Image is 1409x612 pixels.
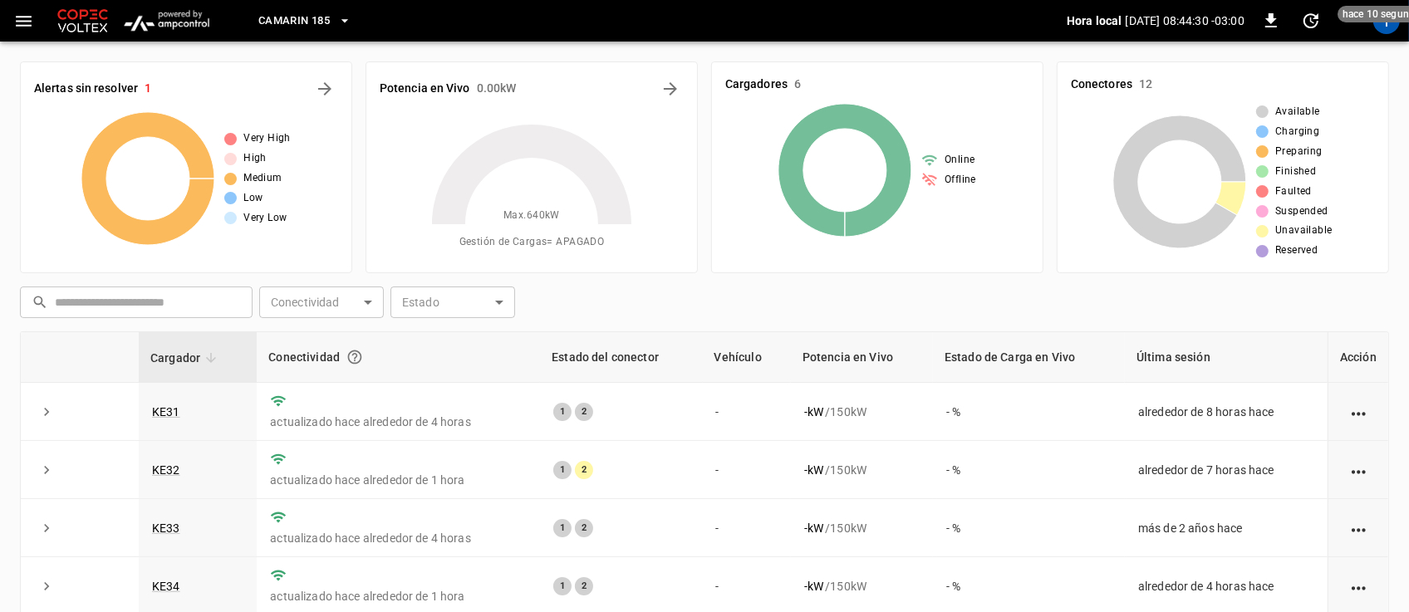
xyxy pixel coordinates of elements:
[152,580,180,593] a: KE34
[1275,203,1328,220] span: Suspended
[1328,332,1388,383] th: Acción
[243,210,287,227] span: Very Low
[575,519,593,537] div: 2
[703,332,791,383] th: Vehículo
[804,462,920,478] div: / 150 kW
[152,463,180,477] a: KE32
[703,441,791,499] td: -
[657,76,684,102] button: Energy Overview
[703,383,791,441] td: -
[933,332,1125,383] th: Estado de Carga en Vivo
[152,521,180,535] a: KE33
[252,5,358,37] button: Camarin 185
[1275,223,1332,239] span: Unavailable
[945,152,975,169] span: Online
[258,12,330,31] span: Camarin 185
[804,520,823,536] p: - kW
[1125,441,1328,499] td: alrededor de 7 horas hace
[243,150,267,167] span: High
[553,577,572,595] div: 1
[1275,124,1319,140] span: Charging
[1298,7,1324,34] button: set refresh interval
[1275,144,1323,160] span: Preparing
[152,405,180,419] a: KE31
[312,76,338,102] button: All Alerts
[503,208,560,224] span: Max. 640 kW
[1071,76,1132,94] h6: Conectores
[794,76,801,94] h6: 6
[553,519,572,537] div: 1
[1275,104,1320,120] span: Available
[933,441,1125,499] td: - %
[553,403,572,421] div: 1
[243,130,291,147] span: Very High
[270,530,527,546] p: actualizado hace alrededor de 4 horas
[1275,242,1318,259] span: Reserved
[54,5,111,37] img: Customer Logo
[243,190,263,207] span: Low
[575,461,593,479] div: 2
[1275,164,1316,180] span: Finished
[1125,499,1328,557] td: más de 2 años hace
[575,403,593,421] div: 2
[791,332,933,383] th: Potencia en Vivo
[1067,12,1122,29] p: Hora local
[34,516,59,541] button: expand row
[145,80,151,98] h6: 1
[703,499,791,557] td: -
[804,578,823,595] p: - kW
[150,348,222,368] span: Cargador
[1348,520,1369,536] div: action cell options
[804,520,920,536] div: / 150 kW
[459,234,604,251] span: Gestión de Cargas = APAGADO
[1275,184,1312,200] span: Faulted
[270,472,527,488] p: actualizado hace alrededor de 1 hora
[553,461,572,479] div: 1
[270,414,527,430] p: actualizado hace alrededor de 4 horas
[243,170,282,187] span: Medium
[34,399,59,424] button: expand row
[804,578,920,595] div: / 150 kW
[34,574,59,599] button: expand row
[340,342,370,372] button: Conexión entre el cargador y nuestro software.
[380,80,470,98] h6: Potencia en Vivo
[34,80,138,98] h6: Alertas sin resolver
[540,332,702,383] th: Estado del conector
[118,5,215,37] img: ampcontrol.io logo
[804,404,920,420] div: / 150 kW
[1139,76,1152,94] h6: 12
[933,383,1125,441] td: - %
[1348,462,1369,478] div: action cell options
[1348,404,1369,420] div: action cell options
[270,588,527,605] p: actualizado hace alrededor de 1 hora
[34,458,59,482] button: expand row
[477,80,517,98] h6: 0.00 kW
[945,172,976,188] span: Offline
[575,577,593,595] div: 2
[1348,578,1369,595] div: action cell options
[1125,332,1328,383] th: Última sesión
[725,76,788,94] h6: Cargadores
[804,404,823,420] p: - kW
[804,462,823,478] p: - kW
[1125,383,1328,441] td: alrededor de 8 horas hace
[933,499,1125,557] td: - %
[268,342,528,372] div: Conectividad
[1126,12,1245,29] p: [DATE] 08:44:30 -03:00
